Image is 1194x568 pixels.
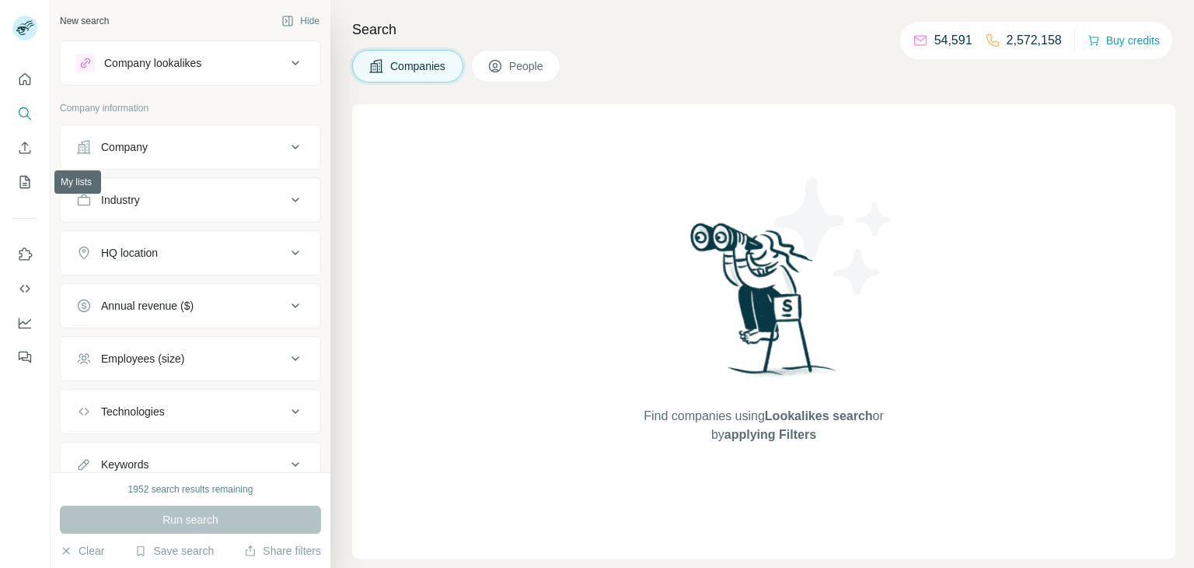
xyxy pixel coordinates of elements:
span: applying Filters [724,428,816,441]
div: Keywords [101,457,148,472]
span: Find companies using or by [639,407,888,444]
button: Employees (size) [61,340,320,377]
button: Industry [61,181,320,219]
button: Technologies [61,393,320,430]
button: HQ location [61,234,320,272]
button: Feedback [12,343,37,371]
button: Enrich CSV [12,134,37,162]
button: Hide [271,9,330,33]
span: Companies [390,58,447,74]
button: Company [61,128,320,166]
button: Annual revenue ($) [61,287,320,324]
div: 1952 search results remaining [128,482,253,496]
div: Technologies [101,404,165,419]
button: Use Surfe on LinkedIn [12,240,37,268]
button: Company lookalikes [61,44,320,82]
img: Surfe Illustration - Stars [764,167,904,307]
p: Company information [60,101,321,115]
span: Lookalikes search [765,409,873,422]
h4: Search [352,19,1175,40]
button: Clear [60,543,104,559]
div: Employees (size) [101,351,184,366]
button: Use Surfe API [12,275,37,303]
button: Save search [134,543,214,559]
button: Keywords [61,446,320,483]
div: HQ location [101,245,158,261]
button: Share filters [244,543,321,559]
div: Company lookalikes [104,55,201,71]
img: Surfe Illustration - Woman searching with binoculars [683,219,845,392]
div: Industry [101,192,140,208]
p: 54,591 [934,31,972,50]
div: Company [101,139,148,155]
button: My lists [12,168,37,196]
span: People [509,58,545,74]
button: Buy credits [1088,30,1160,51]
div: New search [60,14,109,28]
div: Annual revenue ($) [101,298,194,314]
button: Search [12,100,37,128]
p: 2,572,158 [1007,31,1062,50]
button: Quick start [12,65,37,93]
button: Dashboard [12,309,37,337]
